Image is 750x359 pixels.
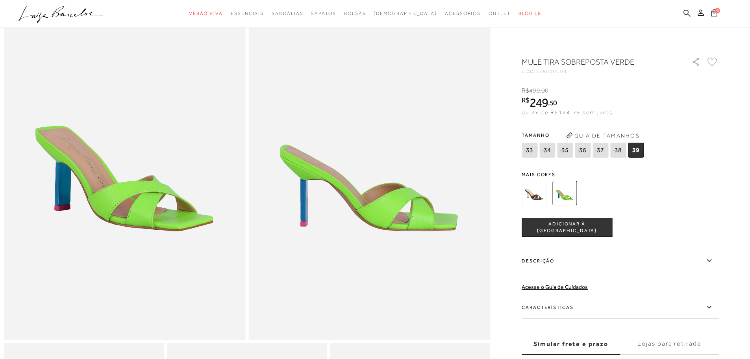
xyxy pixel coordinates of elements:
span: 39 [628,143,644,158]
label: Descrição [522,249,719,272]
span: ou 2x de R$124,75 sem juros [522,109,613,115]
a: noSubCategoriesText [374,6,437,21]
a: Acesse o Guia de Cuidados [522,284,588,290]
span: Tamanho [522,129,646,141]
span: 38 [610,143,626,158]
label: Simular frete e prazo [522,333,620,355]
label: Lojas para retirada [620,333,719,355]
i: , [548,99,557,106]
span: 50 [550,99,557,107]
img: Mule tira sobreposta verde [552,181,577,205]
a: categoryNavScreenReaderText [189,6,223,21]
i: R$ [522,87,529,94]
span: 36 [575,143,591,158]
a: categoryNavScreenReaderText [272,6,303,21]
span: BLOG LB [519,11,541,16]
a: categoryNavScreenReaderText [445,6,481,21]
span: 249 [530,95,548,110]
i: R$ [522,97,530,104]
span: [DEMOGRAPHIC_DATA] [374,11,437,16]
img: MULE SALTO ALTO TIRA SOBREPOSTA TORTOISE CARAMELO [522,181,546,205]
a: categoryNavScreenReaderText [231,6,264,21]
span: Sapatos [311,11,336,16]
a: BLOG LB [519,6,541,21]
span: 00 [541,87,548,94]
span: Bolsas [344,11,366,16]
span: Acessórios [445,11,481,16]
a: categoryNavScreenReaderText [311,6,336,21]
a: categoryNavScreenReaderText [344,6,366,21]
div: CÓD: [522,69,679,74]
span: 37 [593,143,608,158]
button: ADICIONAR À [GEOGRAPHIC_DATA] [522,218,612,237]
span: 33 [522,143,537,158]
span: Sandálias [272,11,303,16]
button: Guia de Tamanhos [563,129,642,142]
span: 34 [539,143,555,158]
span: Mais cores [522,172,719,177]
span: 499 [529,87,540,94]
span: Verão Viva [189,11,223,16]
a: categoryNavScreenReaderText [489,6,511,21]
i: , [540,87,549,94]
span: ADICIONAR À [GEOGRAPHIC_DATA] [522,221,612,234]
span: Outlet [489,11,511,16]
span: 129000104 [536,69,567,74]
span: 35 [557,143,573,158]
label: Características [522,296,719,319]
h1: Mule tira sobreposta verde [522,56,669,67]
button: 0 [709,9,720,19]
span: 0 [715,8,720,13]
span: Essenciais [231,11,264,16]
